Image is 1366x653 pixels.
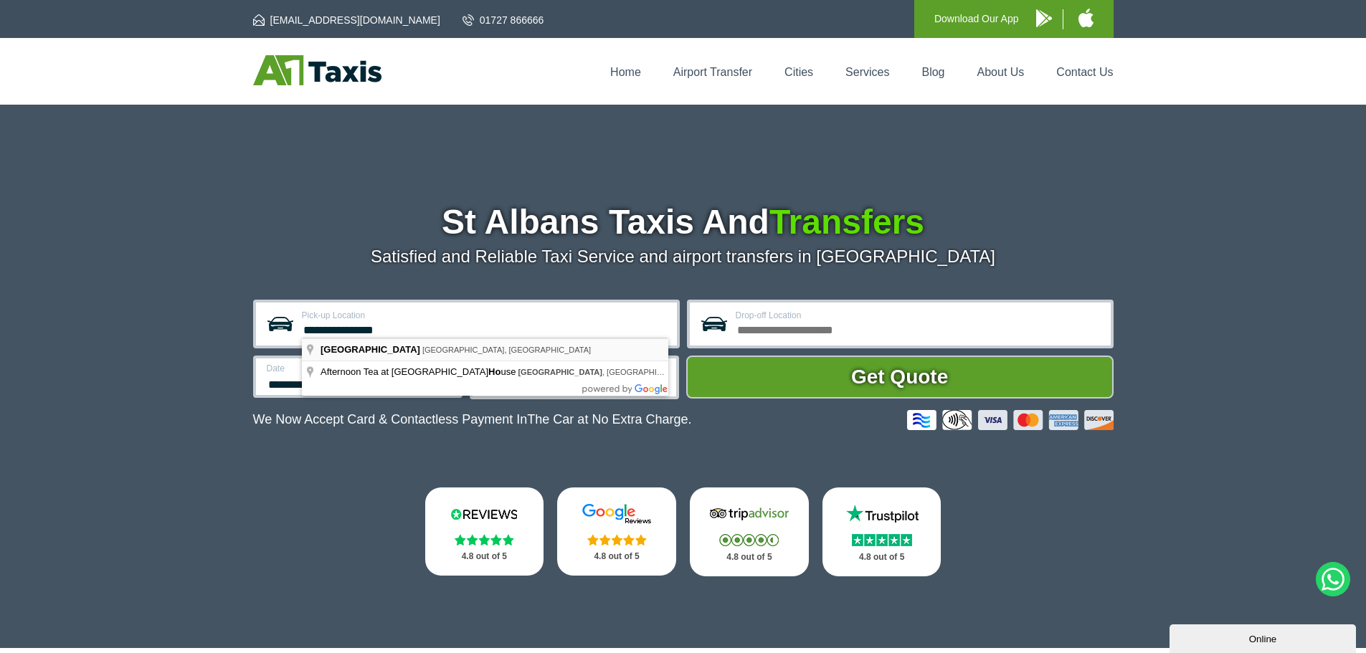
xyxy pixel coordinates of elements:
a: Blog [921,66,944,78]
a: 01727 866666 [463,13,544,27]
p: We Now Accept Card & Contactless Payment In [253,412,692,427]
img: A1 Taxis iPhone App [1078,9,1094,27]
p: 4.8 out of 5 [441,548,528,566]
span: Ho [488,366,501,377]
img: Stars [852,534,912,546]
span: Afternoon Tea at [GEOGRAPHIC_DATA] use [321,366,518,377]
a: Contact Us [1056,66,1113,78]
button: Get Quote [686,356,1114,399]
span: The Car at No Extra Charge. [527,412,691,426]
span: , [GEOGRAPHIC_DATA], [GEOGRAPHIC_DATA] [518,368,775,376]
label: Drop-off Location [736,311,1102,320]
span: Transfers [769,203,924,241]
img: Tripadvisor [706,503,792,525]
p: 4.8 out of 5 [706,548,793,566]
img: Trustpilot [839,503,925,525]
p: 4.8 out of 5 [573,548,660,566]
span: [GEOGRAPHIC_DATA], [GEOGRAPHIC_DATA] [422,345,591,354]
img: Reviews.io [441,503,527,525]
p: 4.8 out of 5 [838,548,926,566]
a: Tripadvisor Stars 4.8 out of 5 [690,487,809,576]
a: About Us [977,66,1025,78]
img: Stars [719,534,779,546]
h1: St Albans Taxis And [253,205,1114,239]
a: Home [610,66,641,78]
img: Credit And Debit Cards [907,410,1114,430]
img: Stars [587,534,647,545]
img: A1 Taxis St Albans LTD [253,55,381,85]
a: Trustpilot Stars 4.8 out of 5 [822,487,942,576]
img: Google [574,503,660,525]
img: Stars [455,534,514,545]
img: A1 Taxis Android App [1036,9,1052,27]
a: Cities [784,66,813,78]
a: Google Stars 4.8 out of 5 [557,487,676,576]
span: [GEOGRAPHIC_DATA] [321,344,420,355]
a: Services [845,66,889,78]
a: Reviews.io Stars 4.8 out of 5 [425,487,544,576]
p: Download Our App [934,10,1019,28]
label: Date [267,364,451,373]
iframe: chat widget [1170,621,1359,653]
span: [GEOGRAPHIC_DATA] [518,368,602,376]
p: Satisfied and Reliable Taxi Service and airport transfers in [GEOGRAPHIC_DATA] [253,247,1114,267]
a: [EMAIL_ADDRESS][DOMAIN_NAME] [253,13,440,27]
a: Airport Transfer [673,66,752,78]
label: Pick-up Location [302,311,668,320]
